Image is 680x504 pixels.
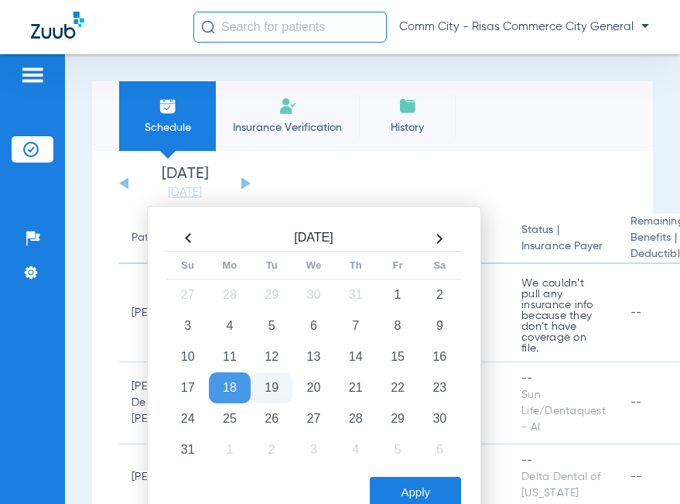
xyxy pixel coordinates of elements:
[278,97,297,115] img: Manual Insurance Verification
[521,453,606,469] div: --
[209,226,419,252] th: [DATE]
[521,469,606,502] div: Delta Dental of [US_STATE]
[201,20,215,34] img: Search Icon
[521,278,606,354] p: We couldn’t pull any insurance info because they don’t have coverage on file.
[31,12,84,39] img: Zuub Logo
[138,166,231,201] li: [DATE]
[132,230,215,246] div: Patient Name
[521,371,606,387] div: --
[371,120,444,135] span: History
[131,120,204,135] span: Schedule
[603,430,680,504] iframe: Chat Widget
[20,66,45,84] img: hamburger-icon
[138,185,231,201] a: [DATE]
[398,97,417,115] img: History
[630,307,642,318] span: --
[521,387,606,436] div: Sun Life/Dentaquest - AI
[227,120,347,135] span: Insurance Verification
[399,19,649,35] span: Comm City - Risas Commerce City General
[193,12,387,43] input: Search for patients
[132,230,200,246] div: Patient Name
[521,238,606,255] span: Insurance Payer
[159,97,177,115] img: Schedule
[630,397,642,408] span: --
[509,214,618,264] th: Status |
